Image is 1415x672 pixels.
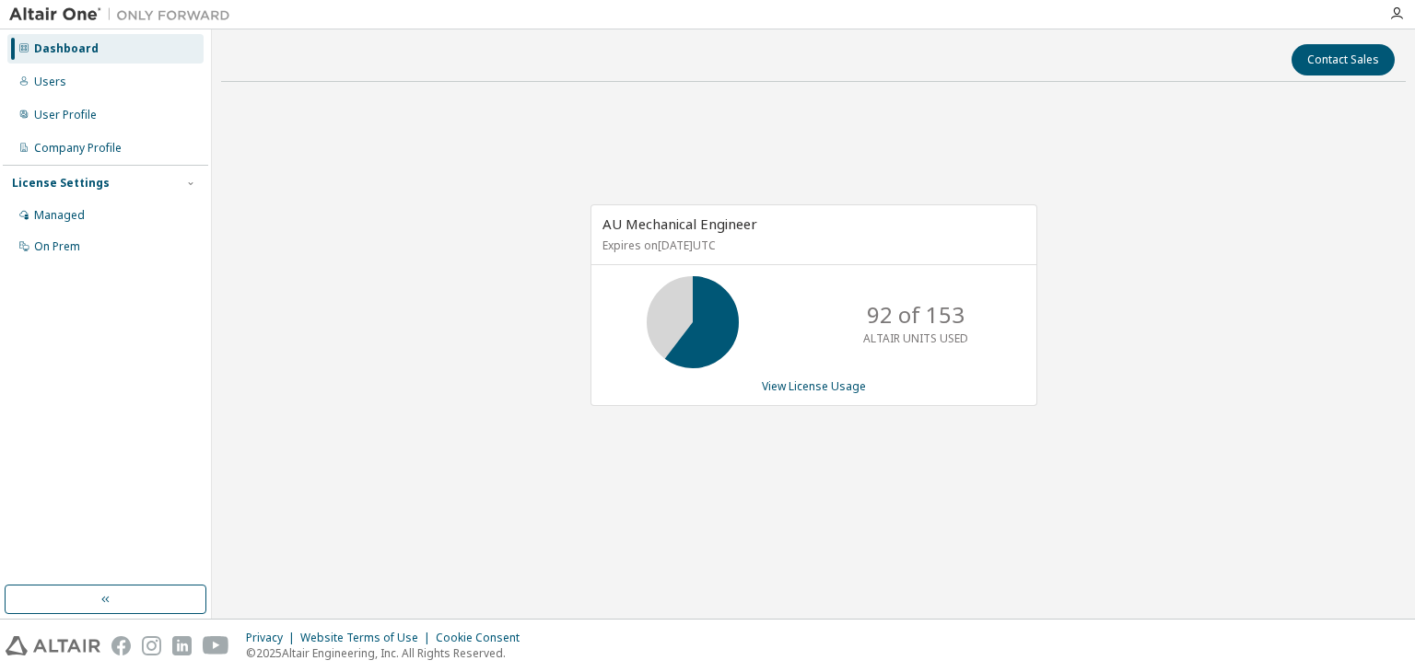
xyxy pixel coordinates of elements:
[246,645,531,661] p: © 2025 Altair Engineering, Inc. All Rights Reserved.
[34,208,85,223] div: Managed
[34,41,99,56] div: Dashboard
[12,176,110,191] div: License Settings
[34,239,80,254] div: On Prem
[111,636,131,655] img: facebook.svg
[436,631,531,645] div: Cookie Consent
[863,330,968,346] p: ALTAIR UNITS USED
[142,636,161,655] img: instagram.svg
[1292,44,1395,75] button: Contact Sales
[6,636,100,655] img: altair_logo.svg
[602,238,1021,253] p: Expires on [DATE] UTC
[9,6,240,24] img: Altair One
[203,636,229,655] img: youtube.svg
[867,299,965,330] p: 92 of 153
[34,108,97,122] div: User Profile
[172,636,192,655] img: linkedin.svg
[602,214,757,233] span: AU Mechanical Engineer
[300,631,436,645] div: Website Terms of Use
[246,631,300,645] div: Privacy
[762,378,866,394] a: View License Usage
[34,141,122,156] div: Company Profile
[34,75,66,89] div: Users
